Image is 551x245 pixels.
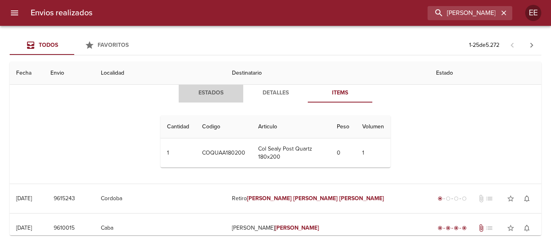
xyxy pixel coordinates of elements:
div: [DATE] [16,224,32,231]
span: No tiene pedido asociado [485,195,493,203]
span: Estados [184,88,238,98]
th: Estado [430,62,541,85]
span: radio_button_unchecked [446,196,451,201]
button: 9615243 [50,191,78,206]
th: Cantidad [161,115,196,138]
span: star_border [507,224,515,232]
span: Pagina siguiente [522,36,541,55]
span: radio_button_checked [438,226,442,230]
p: 1 - 25 de 5.272 [469,41,499,49]
em: [PERSON_NAME] [339,195,384,202]
th: Fecha [10,62,44,85]
button: Agregar a favoritos [503,220,519,236]
span: radio_button_checked [462,226,467,230]
input: buscar [428,6,499,20]
th: Articulo [252,115,330,138]
div: EE [525,5,541,21]
button: Agregar a favoritos [503,191,519,207]
th: Peso [330,115,356,138]
span: Tiene documentos adjuntos [477,224,485,232]
td: [PERSON_NAME] [225,214,430,243]
th: Destinatario [225,62,430,85]
em: [PERSON_NAME] [247,195,292,202]
td: Retiro [225,184,430,213]
span: radio_button_checked [438,196,442,201]
button: Activar notificaciones [519,191,535,207]
td: Caba [94,214,225,243]
span: No tiene documentos adjuntos [477,195,485,203]
em: [PERSON_NAME] [275,224,319,231]
span: Todos [39,42,58,48]
td: 1 [161,138,196,168]
span: No tiene pedido asociado [485,224,493,232]
span: 9610015 [54,223,75,233]
button: menu [5,3,24,23]
div: Generado [436,195,468,203]
th: Volumen [356,115,390,138]
th: Envio [44,62,94,85]
span: radio_button_unchecked [454,196,459,201]
em: [PERSON_NAME] [293,195,338,202]
td: COQUAA180200 [196,138,252,168]
table: Tabla de Items [161,115,390,168]
button: Activar notificaciones [519,220,535,236]
div: Tabs detalle de guia [179,83,372,103]
div: Entregado [436,224,468,232]
span: radio_button_unchecked [462,196,467,201]
th: Localidad [94,62,225,85]
div: [DATE] [16,195,32,202]
span: Detalles [248,88,303,98]
th: Codigo [196,115,252,138]
span: Items [313,88,367,98]
span: notifications_none [523,224,531,232]
td: 1 [356,138,390,168]
span: Favoritos [98,42,129,48]
span: radio_button_checked [454,226,459,230]
h6: Envios realizados [31,6,92,19]
span: star_border [507,195,515,203]
td: Cordoba [94,184,225,213]
td: 0 [330,138,356,168]
span: 9615243 [54,194,75,204]
button: 9610015 [50,221,78,236]
div: Tabs Envios [10,36,139,55]
span: Pagina anterior [503,41,522,49]
span: notifications_none [523,195,531,203]
span: radio_button_checked [446,226,451,230]
td: Col Sealy Post Quartz 180x200 [252,138,330,168]
div: Abrir información de usuario [525,5,541,21]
